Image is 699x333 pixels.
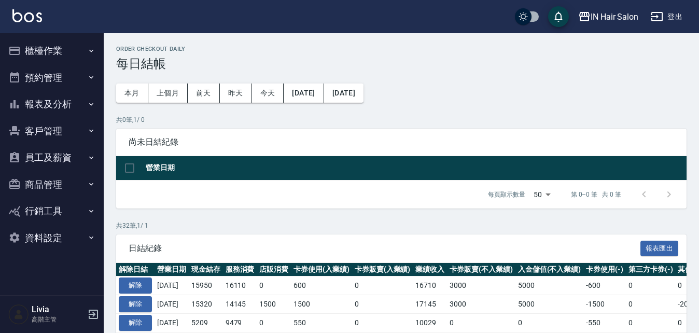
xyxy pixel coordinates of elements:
button: [DATE] [284,84,324,103]
button: 報表及分析 [4,91,100,118]
span: 日結紀錄 [129,243,640,254]
td: [DATE] [155,313,189,332]
th: 卡券使用(入業績) [291,263,352,276]
td: 0 [626,313,676,332]
h5: Livia [32,304,85,315]
td: 0 [352,313,413,332]
th: 營業日期 [143,156,687,181]
button: 資料設定 [4,225,100,252]
th: 卡券販賣(不入業績) [447,263,515,276]
img: Logo [12,9,42,22]
td: 1500 [291,295,352,314]
th: 服務消費 [223,263,257,276]
p: 每頁顯示數量 [488,190,525,199]
td: 16710 [413,276,447,295]
button: 昨天 [220,84,252,103]
button: 今天 [252,84,284,103]
span: 尚未日結紀錄 [129,137,674,147]
th: 卡券販賣(入業績) [352,263,413,276]
button: save [548,6,569,27]
td: 0 [515,313,584,332]
h2: Order checkout daily [116,46,687,52]
a: 報表匯出 [640,243,679,253]
td: 17145 [413,295,447,314]
td: 10029 [413,313,447,332]
button: 解除 [119,277,152,294]
td: 1500 [257,295,291,314]
td: 3000 [447,295,515,314]
button: 報表匯出 [640,241,679,257]
td: 14145 [223,295,257,314]
td: 15950 [189,276,223,295]
button: 上個月 [148,84,188,103]
button: [DATE] [324,84,364,103]
button: 員工及薪資 [4,144,100,171]
td: 16110 [223,276,257,295]
button: 櫃檯作業 [4,37,100,64]
img: Person [8,304,29,325]
td: 0 [257,313,291,332]
td: [DATE] [155,295,189,314]
th: 店販消費 [257,263,291,276]
td: 5000 [515,295,584,314]
button: 本月 [116,84,148,103]
td: 5209 [189,313,223,332]
td: 550 [291,313,352,332]
td: 0 [352,295,413,314]
td: 5000 [515,276,584,295]
td: [DATE] [155,276,189,295]
th: 現金結存 [189,263,223,276]
th: 卡券使用(-) [583,263,626,276]
button: 前天 [188,84,220,103]
div: IN Hair Salon [591,10,638,23]
p: 高階主管 [32,315,85,324]
td: -550 [583,313,626,332]
button: 解除 [119,296,152,312]
td: -1500 [583,295,626,314]
td: 0 [626,295,676,314]
p: 共 32 筆, 1 / 1 [116,221,687,230]
td: 600 [291,276,352,295]
td: 9479 [223,313,257,332]
button: 預約管理 [4,64,100,91]
td: 0 [447,313,515,332]
button: 客戶管理 [4,118,100,145]
button: 行銷工具 [4,198,100,225]
td: -600 [583,276,626,295]
td: 0 [352,276,413,295]
th: 解除日結 [116,263,155,276]
td: 0 [626,276,676,295]
p: 共 0 筆, 1 / 0 [116,115,687,124]
td: 0 [257,276,291,295]
td: 3000 [447,276,515,295]
th: 業績收入 [413,263,447,276]
h3: 每日結帳 [116,57,687,71]
p: 第 0–0 筆 共 0 筆 [571,190,621,199]
button: 解除 [119,315,152,331]
th: 第三方卡券(-) [626,263,676,276]
th: 入金儲值(不入業績) [515,263,584,276]
td: 15320 [189,295,223,314]
button: IN Hair Salon [574,6,642,27]
button: 登出 [647,7,687,26]
div: 50 [529,181,554,209]
th: 營業日期 [155,263,189,276]
button: 商品管理 [4,171,100,198]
